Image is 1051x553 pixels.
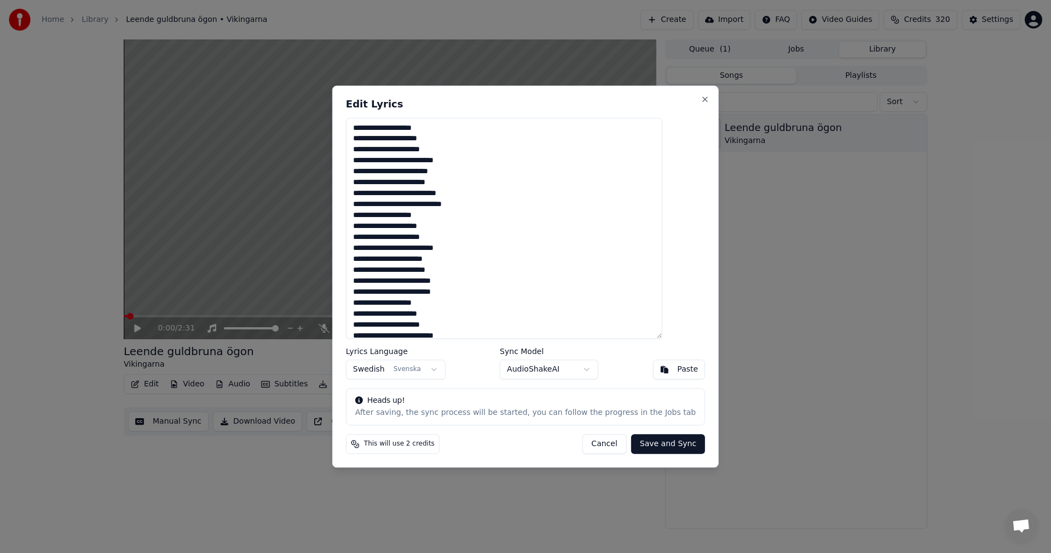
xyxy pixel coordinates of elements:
[355,407,696,418] div: After saving, the sync process will be started, you can follow the progress in the Jobs tab
[355,395,696,406] div: Heads up!
[500,347,598,355] label: Sync Model
[677,364,698,375] div: Paste
[364,440,435,448] span: This will use 2 credits
[346,347,446,355] label: Lyrics Language
[631,434,705,454] button: Save and Sync
[582,434,626,454] button: Cancel
[346,99,705,109] h2: Edit Lyrics
[652,360,705,379] button: Paste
